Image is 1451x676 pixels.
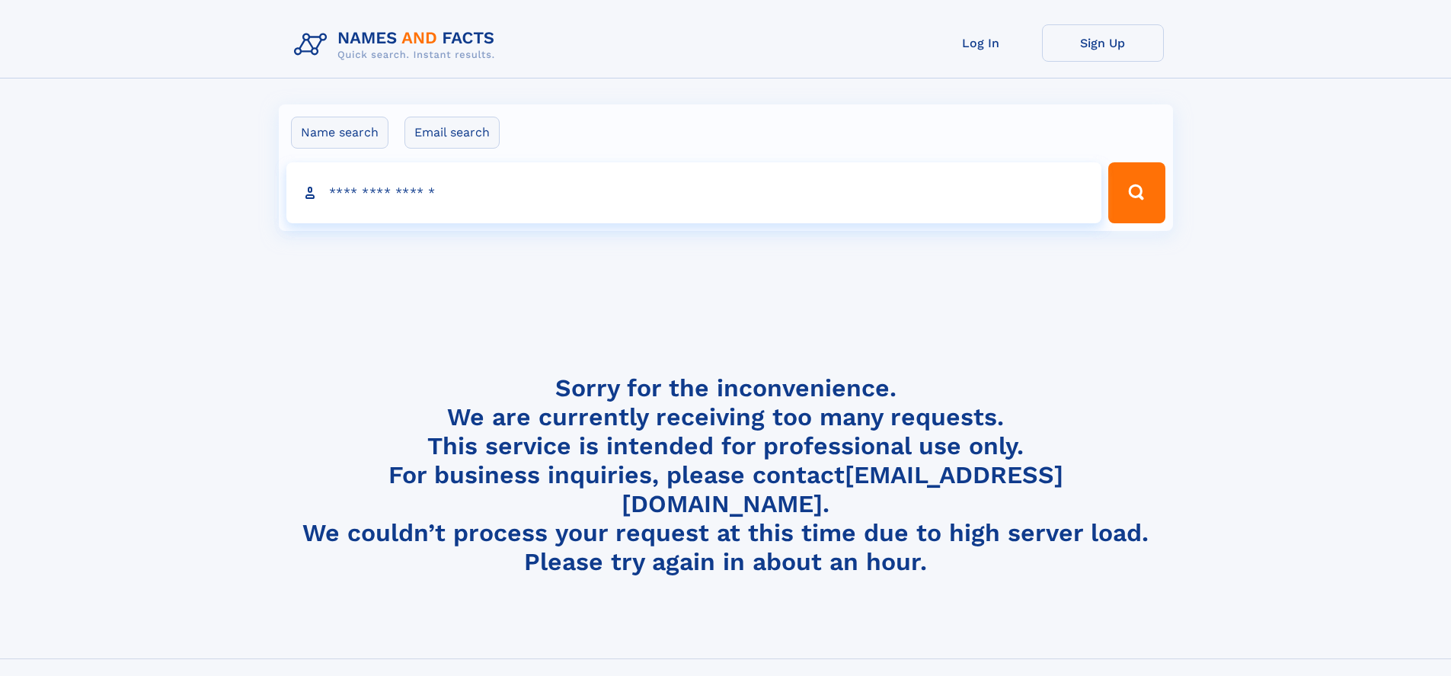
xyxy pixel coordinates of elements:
[404,117,500,149] label: Email search
[288,373,1164,577] h4: Sorry for the inconvenience. We are currently receiving too many requests. This service is intend...
[1108,162,1165,223] button: Search Button
[286,162,1102,223] input: search input
[288,24,507,66] img: Logo Names and Facts
[920,24,1042,62] a: Log In
[1042,24,1164,62] a: Sign Up
[622,460,1063,518] a: [EMAIL_ADDRESS][DOMAIN_NAME]
[291,117,388,149] label: Name search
